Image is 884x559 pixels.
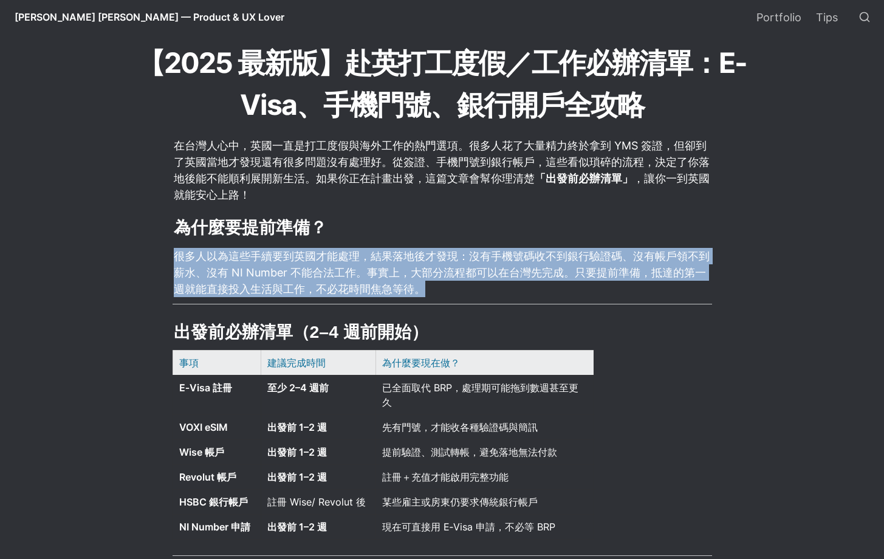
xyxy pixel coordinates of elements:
[267,446,327,458] strong: 出發前 1–2 週
[382,446,557,458] span: 提前驗證、測試轉帳，避免落地無法付款
[173,246,712,299] p: 很多人以為這些手續要到英國才能處理，結果落地後才發現：沒有手機號碼收不到銀行驗證碼、沒有帳戶領不到薪水、沒有 NI Number 不能合法工作。事實上，大部分流程都可以在台灣先完成。只要提前準備...
[382,521,555,533] span: 現在可直接用 E‑Visa 申請，不必等 BRP
[179,471,236,483] strong: Revolut 帳戶
[267,382,329,394] strong: 至少 2–4 週前
[179,496,248,508] strong: HSBC 銀行帳戶
[15,11,284,23] span: [PERSON_NAME] [PERSON_NAME] — Product & UX Lover
[382,382,578,408] span: 已全面取代 BRP，處理期可能拖到數週甚至更久
[173,214,712,241] h2: 為什麼要提前準備？
[267,357,326,369] span: 建議完成時間
[267,471,327,483] strong: 出發前 1–2 週
[114,41,770,128] h1: 【2025 最新版】赴英打工度假／工作必辦清單：E-Visa、手機門號、銀行開戶全攻略
[179,382,232,394] strong: E‑Visa 註冊
[179,421,228,433] strong: VOXI eSIM
[179,446,224,458] strong: Wise 帳戶
[382,471,509,483] span: 註冊＋充值才能啟用完整功能
[382,357,460,369] span: 為什麼要現在做？
[173,135,712,205] p: 在台灣人心中，英國一直是打工度假與海外工作的熱門選項。很多人花了大量精力終於拿到 YMS 簽證，但卻到了英國當地才發現還有很多問題沒有處理好。從簽證、手機門號到銀行帳戶，這些看似瑣碎的流程，決定...
[179,521,250,533] strong: NI Number 申請
[535,172,633,185] strong: 「出發前必辦清單」
[179,357,199,369] span: 事項
[267,496,366,508] span: 註冊 Wise/ Revolut 後
[382,421,538,433] span: 先有門號，才能收各種驗證碼與簡訊
[267,521,327,533] strong: 出發前 1–2 週
[382,496,538,508] span: 某些雇主或房東仍要求傳統銀行帳戶
[267,421,327,433] strong: 出發前 1–2 週
[173,319,712,345] h2: 出發前必辦清單（2–4 週前開始）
